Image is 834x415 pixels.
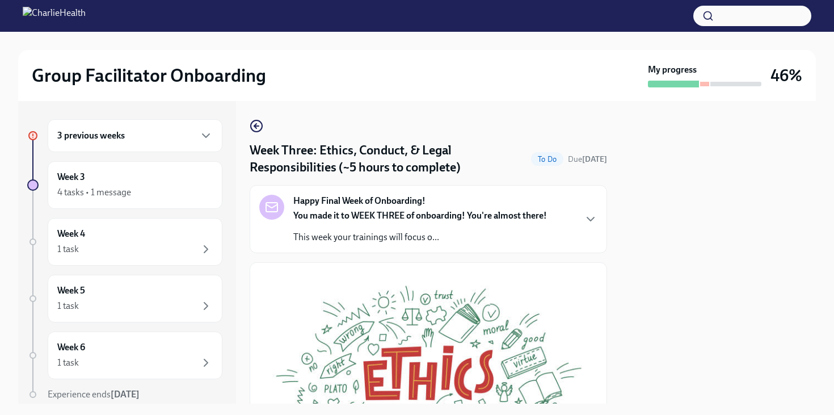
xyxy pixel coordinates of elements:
h3: 46% [770,65,802,86]
a: Week 51 task [27,275,222,322]
div: 4 tasks • 1 message [57,186,131,199]
h6: Week 4 [57,228,85,240]
span: September 23rd, 2025 09:00 [568,154,607,165]
span: Due [568,154,607,164]
div: 1 task [57,243,79,255]
h4: Week Three: Ethics, Conduct, & Legal Responsibilities (~5 hours to complete) [250,142,526,176]
a: Week 61 task [27,332,222,379]
div: 1 task [57,300,79,312]
strong: You made it to WEEK THREE of onboarding! You're almost there! [293,210,547,221]
strong: [DATE] [111,389,140,400]
h2: Group Facilitator Onboarding [32,64,266,87]
a: Week 41 task [27,218,222,266]
a: Week 34 tasks • 1 message [27,161,222,209]
h6: Week 6 [57,341,85,354]
strong: My progress [648,64,697,76]
div: 3 previous weeks [48,119,222,152]
h6: Week 3 [57,171,85,183]
strong: Happy Final Week of Onboarding! [293,195,426,207]
div: 1 task [57,357,79,369]
h6: 3 previous weeks [57,129,125,142]
img: CharlieHealth [23,7,86,25]
span: To Do [531,155,563,164]
strong: [DATE] [582,154,607,164]
p: This week your trainings will focus o... [293,231,547,244]
span: Experience ends [48,389,140,400]
h6: Week 5 [57,284,85,297]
